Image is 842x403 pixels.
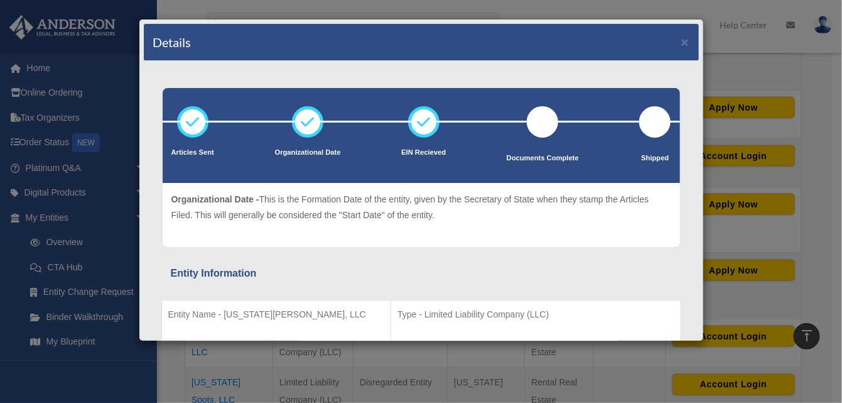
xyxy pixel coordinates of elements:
[153,33,192,51] h4: Details
[171,194,259,204] span: Organizational Date -
[397,338,674,353] p: Structure - Member-managed
[168,307,385,323] p: Entity Name - [US_STATE][PERSON_NAME], LLC
[168,338,385,353] p: Organization State - [US_STATE]
[401,146,446,159] p: EIN Recieved
[639,152,671,165] p: Shipped
[681,35,689,48] button: ×
[171,192,671,223] p: This is the Formation Date of the entity, given by the Secretary of State when they stamp the Art...
[171,265,672,282] div: Entity Information
[507,152,579,165] p: Documents Complete
[275,146,341,159] p: Organizational Date
[171,146,214,159] p: Articles Sent
[397,307,674,323] p: Type - Limited Liability Company (LLC)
